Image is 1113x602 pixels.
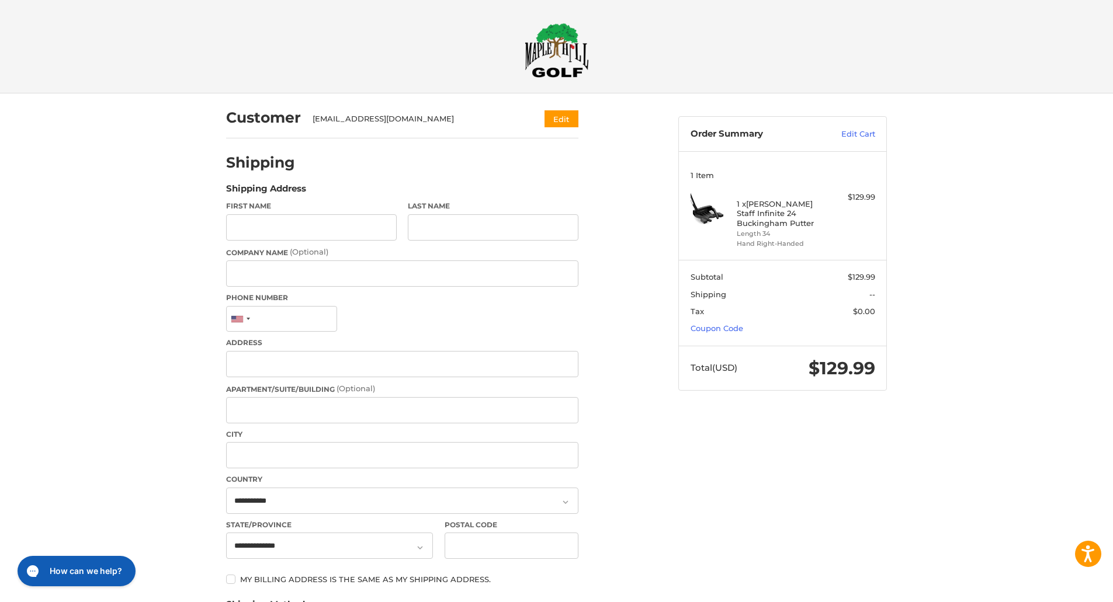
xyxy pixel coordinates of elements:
[12,552,139,590] iframe: Gorgias live chat messenger
[226,154,295,172] h2: Shipping
[408,201,578,211] label: Last Name
[691,362,737,373] span: Total (USD)
[337,384,375,393] small: (Optional)
[691,307,704,316] span: Tax
[445,520,579,530] label: Postal Code
[226,109,301,127] h2: Customer
[737,239,826,249] li: Hand Right-Handed
[737,199,826,228] h4: 1 x [PERSON_NAME] Staff Infinite 24 Buckingham Putter
[691,272,723,281] span: Subtotal
[525,23,589,78] img: Maple Hill Golf
[691,170,875,180] h3: 1 Item
[226,429,578,440] label: City
[691,290,726,299] span: Shipping
[226,293,578,303] label: Phone Number
[226,201,397,211] label: First Name
[691,323,743,333] a: Coupon Code
[226,383,578,395] label: Apartment/Suite/Building
[848,272,875,281] span: $129.99
[226,520,433,530] label: State/Province
[290,247,328,256] small: (Optional)
[226,575,578,584] label: My billing address is the same as my shipping address.
[691,128,816,140] h3: Order Summary
[227,307,254,332] div: United States: +1
[226,474,578,485] label: Country
[869,290,875,299] span: --
[226,246,578,258] label: Company Name
[226,337,578,348] label: Address
[313,113,522,125] div: [EMAIL_ADDRESS][DOMAIN_NAME]
[809,357,875,379] span: $129.99
[853,307,875,316] span: $0.00
[737,229,826,239] li: Length 34
[816,128,875,140] a: Edit Cart
[829,192,875,203] div: $129.99
[226,182,306,201] legend: Shipping Address
[545,110,578,127] button: Edit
